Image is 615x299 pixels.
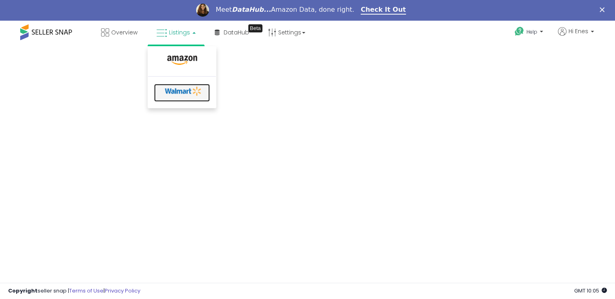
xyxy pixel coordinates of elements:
[262,20,311,45] a: Settings
[105,287,140,295] a: Privacy Policy
[95,20,144,45] a: Overview
[216,6,354,14] div: Meet Amazon Data, done right.
[526,28,537,35] span: Help
[514,26,524,36] i: Get Help
[248,24,262,32] div: Tooltip anchor
[232,6,271,13] i: DataHub...
[224,28,249,36] span: DataHub
[8,287,38,295] strong: Copyright
[150,20,202,45] a: Listings
[558,27,594,45] a: Hi Enes
[574,287,607,295] span: 2025-09-15 10:05 GMT
[169,28,190,36] span: Listings
[8,287,140,295] div: seller snap | |
[69,287,104,295] a: Terms of Use
[209,20,255,45] a: DataHub
[600,7,608,12] div: Close
[569,27,588,35] span: Hi Enes
[361,6,406,15] a: Check It Out
[111,28,137,36] span: Overview
[196,4,209,17] img: Profile image for Georgie
[508,20,551,45] a: Help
